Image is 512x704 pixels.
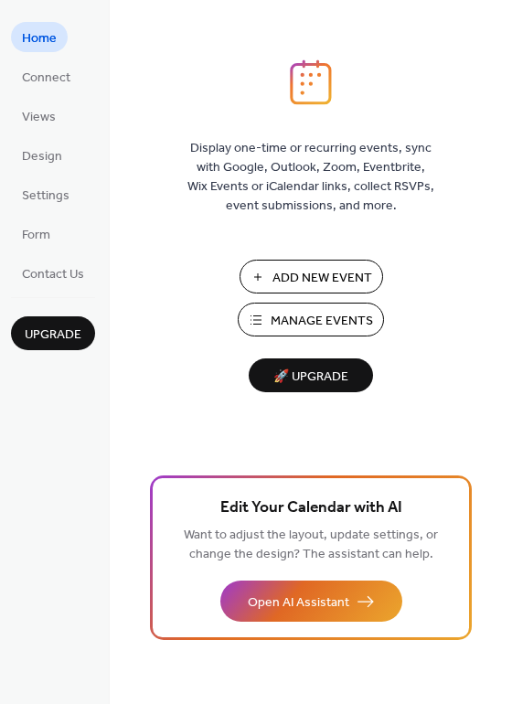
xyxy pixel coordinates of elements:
[248,593,349,613] span: Open AI Assistant
[220,496,402,521] span: Edit Your Calendar with AI
[11,61,81,91] a: Connect
[25,325,81,345] span: Upgrade
[290,59,332,105] img: logo_icon.svg
[22,147,62,166] span: Design
[260,365,362,389] span: 🚀 Upgrade
[11,140,73,170] a: Design
[220,581,402,622] button: Open AI Assistant
[22,69,70,88] span: Connect
[11,179,80,209] a: Settings
[11,101,67,131] a: Views
[272,269,372,288] span: Add New Event
[11,219,61,249] a: Form
[271,312,373,331] span: Manage Events
[249,358,373,392] button: 🚀 Upgrade
[184,523,438,567] span: Want to adjust the layout, update settings, or change the design? The assistant can help.
[187,139,434,216] span: Display one-time or recurring events, sync with Google, Outlook, Zoom, Eventbrite, Wix Events or ...
[11,316,95,350] button: Upgrade
[11,22,68,52] a: Home
[22,226,50,245] span: Form
[11,258,95,288] a: Contact Us
[22,265,84,284] span: Contact Us
[238,303,384,336] button: Manage Events
[22,187,69,206] span: Settings
[22,108,56,127] span: Views
[22,29,57,48] span: Home
[240,260,383,293] button: Add New Event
